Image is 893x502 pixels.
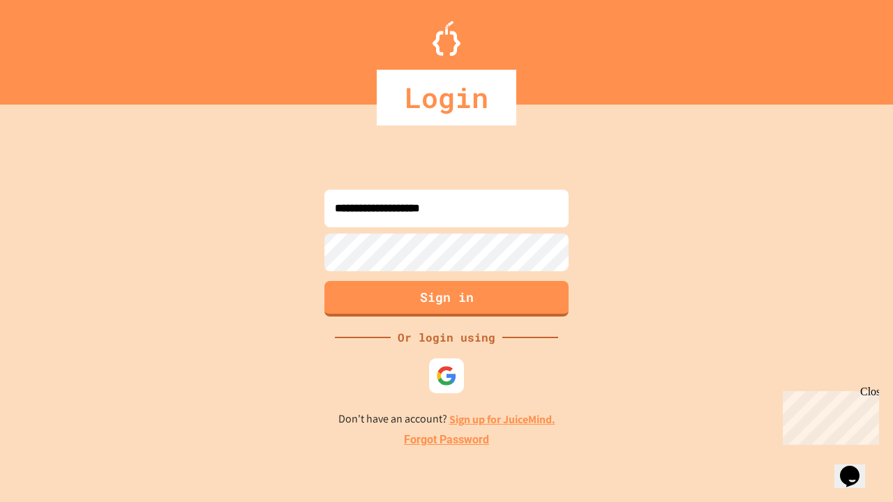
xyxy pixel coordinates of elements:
p: Don't have an account? [338,411,555,428]
iframe: chat widget [834,446,879,488]
a: Sign up for JuiceMind. [449,412,555,427]
img: Logo.svg [433,21,460,56]
img: google-icon.svg [436,365,457,386]
a: Forgot Password [404,432,489,448]
iframe: chat widget [777,386,879,445]
div: Chat with us now!Close [6,6,96,89]
div: Or login using [391,329,502,346]
div: Login [377,70,516,125]
button: Sign in [324,281,569,317]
